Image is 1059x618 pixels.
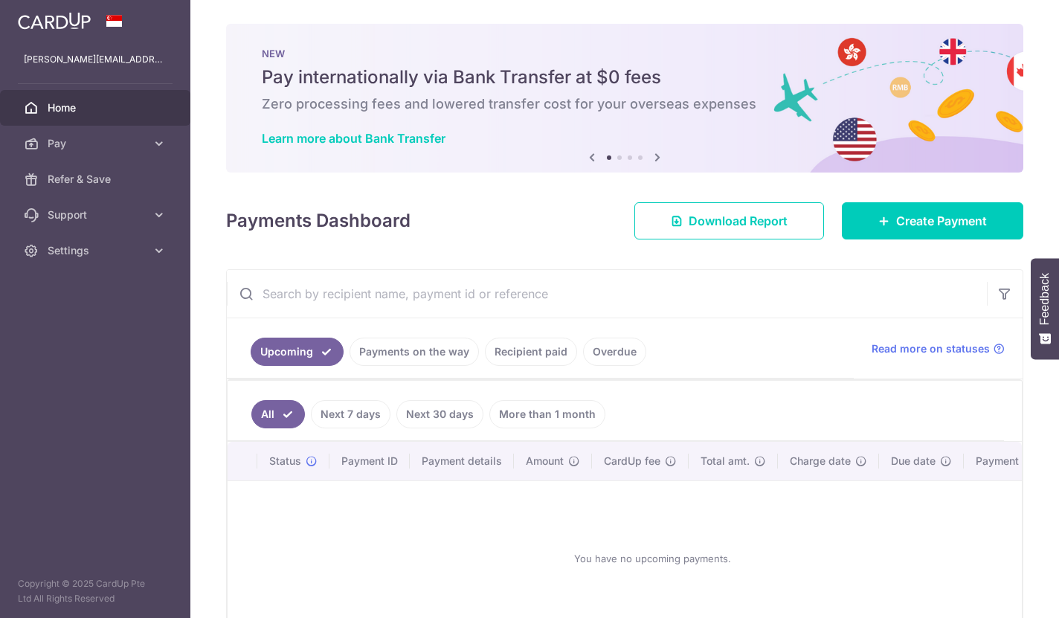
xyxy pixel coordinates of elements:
a: All [251,400,305,428]
a: Recipient paid [485,338,577,366]
span: Due date [891,454,936,469]
a: Create Payment [842,202,1023,239]
h5: Pay internationally via Bank Transfer at $0 fees [262,65,988,89]
span: Download Report [689,212,788,230]
span: Support [48,207,146,222]
th: Payment ID [329,442,410,480]
span: Home [48,100,146,115]
p: [PERSON_NAME][EMAIL_ADDRESS][DOMAIN_NAME] [24,52,167,67]
span: Total amt. [701,454,750,469]
a: Overdue [583,338,646,366]
span: Create Payment [896,212,987,230]
span: Read more on statuses [872,341,990,356]
span: Refer & Save [48,172,146,187]
span: Feedback [1038,273,1052,325]
a: Read more on statuses [872,341,1005,356]
span: Charge date [790,454,851,469]
input: Search by recipient name, payment id or reference [227,270,987,318]
a: Next 7 days [311,400,390,428]
a: Next 30 days [396,400,483,428]
span: Amount [526,454,564,469]
h4: Payments Dashboard [226,207,411,234]
a: More than 1 month [489,400,605,428]
img: CardUp [18,12,91,30]
span: Status [269,454,301,469]
img: Bank transfer banner [226,24,1023,173]
a: Upcoming [251,338,344,366]
span: Pay [48,136,146,151]
p: NEW [262,48,988,59]
h6: Zero processing fees and lowered transfer cost for your overseas expenses [262,95,988,113]
a: Download Report [634,202,824,239]
button: Feedback - Show survey [1031,258,1059,359]
a: Learn more about Bank Transfer [262,131,445,146]
span: Settings [48,243,146,258]
span: CardUp fee [604,454,660,469]
th: Payment details [410,442,514,480]
a: Payments on the way [350,338,479,366]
